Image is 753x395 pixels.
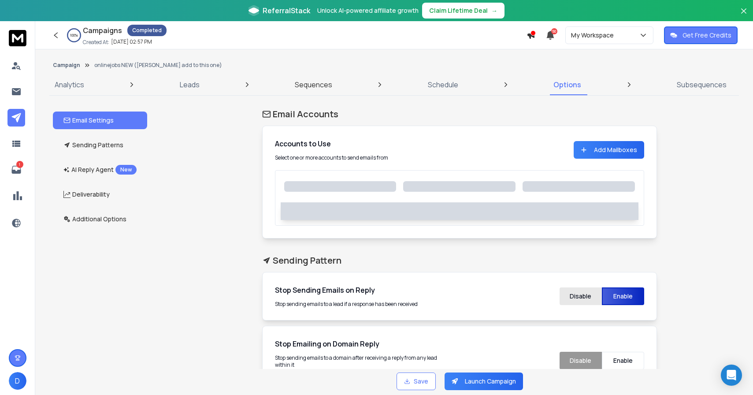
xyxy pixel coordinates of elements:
button: Get Free Credits [664,26,738,44]
div: Open Intercom Messenger [721,365,742,386]
button: Campaign [53,62,80,69]
p: Leads [180,79,200,90]
p: My Workspace [571,31,617,40]
p: 100 % [70,33,78,38]
div: Completed [127,25,167,36]
a: Leads [174,74,205,95]
p: Subsequences [677,79,727,90]
a: Schedule [423,74,464,95]
a: Options [548,74,586,95]
p: Unlock AI-powered affiliate growth [317,6,419,15]
p: onlinejobs NEW ([PERSON_NAME] add to this one) [94,62,222,69]
span: → [491,6,497,15]
p: Email Settings [63,116,114,125]
a: Analytics [49,74,89,95]
span: 50 [551,28,557,34]
h1: Campaigns [83,25,122,36]
p: Created At: [83,39,109,46]
button: D [9,372,26,390]
button: Close banner [738,5,749,26]
a: 1 [7,161,25,179]
p: Schedule [428,79,458,90]
a: Subsequences [671,74,732,95]
h1: Email Accounts [262,108,657,120]
a: Sequences [289,74,338,95]
span: ReferralStack [263,5,310,16]
p: 1 [16,161,23,168]
p: Get Free Credits [683,31,731,40]
p: Analytics [55,79,84,90]
p: [DATE] 02:57 PM [111,38,152,45]
button: Claim Lifetime Deal→ [422,3,504,19]
button: Email Settings [53,112,147,129]
p: Sequences [295,79,332,90]
p: Options [553,79,581,90]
